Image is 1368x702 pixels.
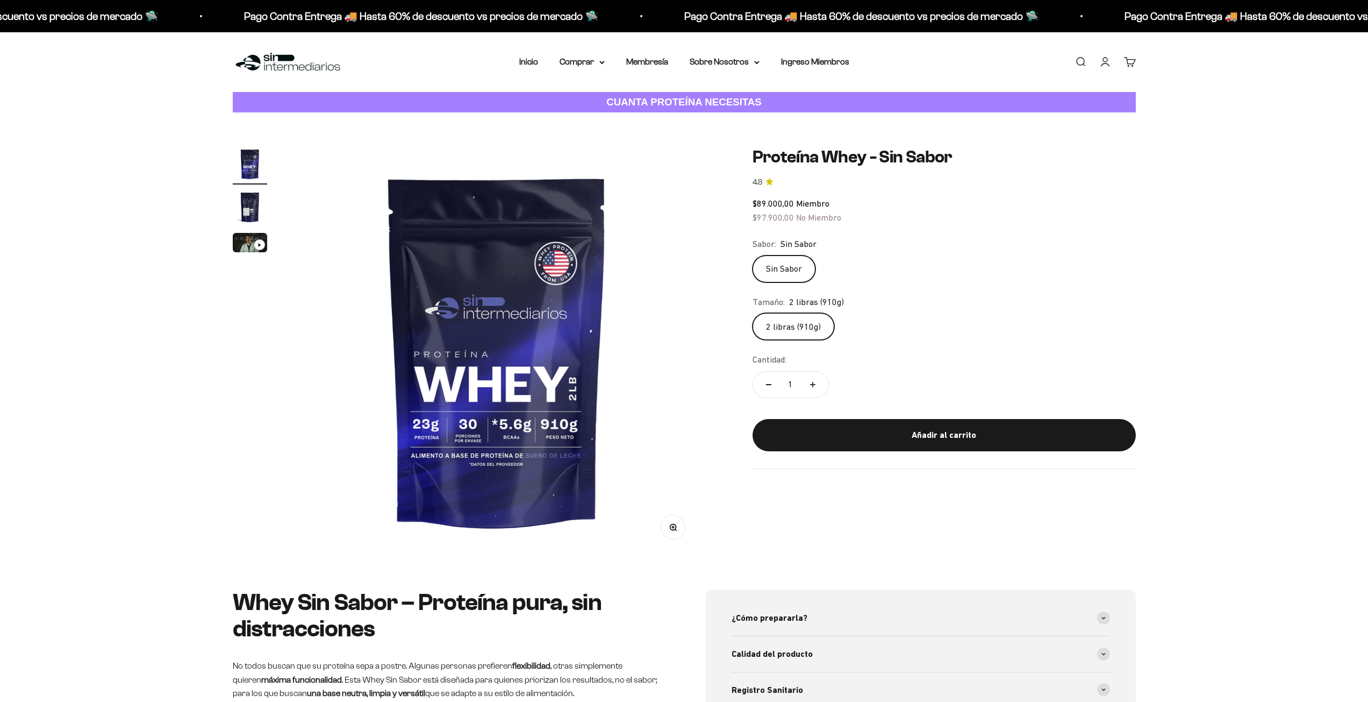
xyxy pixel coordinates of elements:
a: Ingreso Miembros [781,57,849,66]
span: No Miembro [796,212,841,222]
label: Cantidad: [753,353,786,367]
h1: Proteína Whey - Sin Sabor [753,147,1136,167]
img: Proteína Whey - Sin Sabor [233,147,267,181]
strong: flexibilidad [512,661,550,670]
strong: una base neutra, limpia y versátil [307,689,425,698]
span: $89.000,00 [753,198,794,208]
p: No todos buscan que su proteína sepa a postre. Algunas personas prefieren , otras simplemente qui... [233,659,663,700]
summary: Comprar [560,55,605,69]
a: 4.84.8 de 5.0 estrellas [753,176,1136,188]
button: Añadir al carrito [753,419,1136,451]
span: Registro Sanitario [732,683,803,697]
h2: Whey Sin Sabor – Proteína pura, sin distracciones [233,590,663,642]
strong: CUANTA PROTEÍNA NECESITAS [606,96,762,108]
a: Membresía [626,57,668,66]
img: Proteína Whey - Sin Sabor [233,190,267,224]
button: Ir al artículo 1 [233,147,267,185]
summary: Sobre Nosotros [690,55,760,69]
button: Aumentar cantidad [797,372,828,398]
span: 4.8 [753,176,762,188]
div: Añadir al carrito [774,428,1114,442]
span: ¿Cómo prepararla? [732,611,807,625]
span: Sin Sabor [780,237,816,251]
span: 2 libras (910g) [789,295,844,309]
legend: Sabor: [753,237,776,251]
summary: ¿Cómo prepararla? [732,600,1110,636]
button: Ir al artículo 3 [233,233,267,256]
strong: máxima funcionalidad [261,675,342,684]
summary: Calidad del producto [732,636,1110,672]
a: CUANTA PROTEÍNA NECESITAS [233,92,1136,113]
legend: Tamaño: [753,295,785,309]
span: Calidad del producto [732,647,813,661]
a: Inicio [519,57,538,66]
button: Ir al artículo 2 [233,190,267,228]
p: Pago Contra Entrega 🚚 Hasta 60% de descuento vs precios de mercado 🛸 [232,8,586,25]
p: Pago Contra Entrega 🚚 Hasta 60% de descuento vs precios de mercado 🛸 [672,8,1027,25]
img: Proteína Whey - Sin Sabor [293,147,701,555]
span: Miembro [796,198,829,208]
span: $97.900,00 [753,212,794,222]
button: Reducir cantidad [753,372,784,398]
